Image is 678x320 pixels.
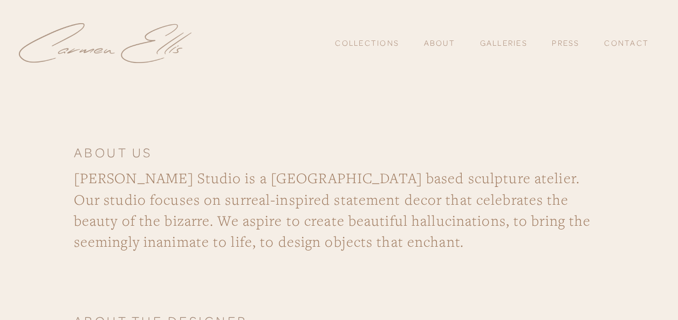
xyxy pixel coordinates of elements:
a: Contact [604,34,649,52]
a: About [424,38,455,47]
a: Galleries [480,38,528,47]
a: Collections [335,34,399,52]
img: Carmen Ellis Studio [19,23,191,64]
a: Press [552,34,579,52]
h3: [PERSON_NAME] Studio is a [GEOGRAPHIC_DATA] based sculpture atelier. Our studio focuses on surrea... [74,168,604,252]
h1: abouT US [74,145,604,159]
